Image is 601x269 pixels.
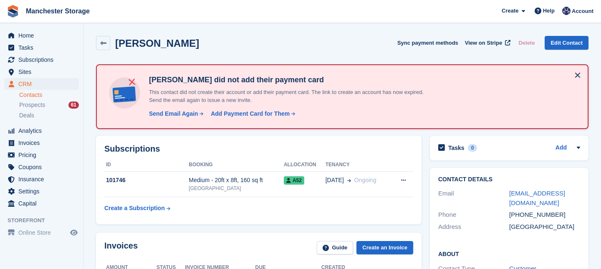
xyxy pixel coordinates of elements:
[104,241,138,255] h2: Invoices
[572,7,593,15] span: Account
[556,143,567,153] a: Add
[4,66,79,78] a: menu
[149,109,198,118] div: Send Email Again
[509,210,580,220] div: [PHONE_NUMBER]
[4,161,79,173] a: menu
[18,78,68,90] span: CRM
[18,149,68,161] span: Pricing
[18,173,68,185] span: Insurance
[4,78,79,90] a: menu
[4,42,79,53] a: menu
[23,4,93,18] a: Manchester Storage
[545,36,588,50] a: Edit Contact
[7,5,19,18] img: stora-icon-8386f47178a22dfd0bd8f6a31ec36ba5ce8667c1dd55bd0f319d3a0aa187defe.svg
[104,204,165,213] div: Create a Subscription
[18,161,68,173] span: Coupons
[18,66,68,78] span: Sites
[4,227,79,239] a: menu
[4,173,79,185] a: menu
[19,101,79,109] a: Prospects 61
[468,144,477,152] div: 0
[438,222,509,232] div: Address
[115,38,199,49] h2: [PERSON_NAME]
[465,39,502,47] span: View on Stripe
[317,241,354,255] a: Guide
[8,216,83,225] span: Storefront
[509,190,565,206] a: [EMAIL_ADDRESS][DOMAIN_NAME]
[354,177,376,183] span: Ongoing
[104,200,170,216] a: Create a Subscription
[4,149,79,161] a: menu
[4,125,79,137] a: menu
[18,198,68,209] span: Capital
[438,249,580,258] h2: About
[104,176,189,185] div: 101746
[104,158,189,172] th: ID
[69,228,79,238] a: Preview store
[543,7,555,15] span: Help
[18,125,68,137] span: Analytics
[438,210,509,220] div: Phone
[19,112,34,119] span: Deals
[104,144,413,154] h2: Subscriptions
[4,198,79,209] a: menu
[462,36,512,50] a: View on Stripe
[284,158,326,172] th: Allocation
[438,189,509,208] div: Email
[18,42,68,53] span: Tasks
[189,158,284,172] th: Booking
[68,102,79,109] div: 61
[438,176,580,183] h2: Contact Details
[4,54,79,66] a: menu
[18,54,68,66] span: Subscriptions
[397,36,458,50] button: Sync payment methods
[19,111,79,120] a: Deals
[18,227,68,239] span: Online Store
[146,75,438,85] h4: [PERSON_NAME] did not add their payment card
[284,176,304,185] span: A52
[18,30,68,41] span: Home
[326,158,391,172] th: Tenancy
[4,185,79,197] a: menu
[448,144,465,152] h2: Tasks
[211,109,290,118] div: Add Payment Card for Them
[502,7,518,15] span: Create
[207,109,296,118] a: Add Payment Card for Them
[107,75,142,111] img: no-card-linked-e7822e413c904bf8b177c4d89f31251c4716f9871600ec3ca5bfc59e148c83f4.svg
[326,176,344,185] span: [DATE]
[509,222,580,232] div: [GEOGRAPHIC_DATA]
[18,137,68,149] span: Invoices
[146,88,438,104] p: This contact did not create their account or add their payment card. The link to create an accoun...
[19,91,79,99] a: Contacts
[356,241,413,255] a: Create an Invoice
[19,101,45,109] span: Prospects
[189,185,284,192] div: [GEOGRAPHIC_DATA]
[4,30,79,41] a: menu
[189,176,284,185] div: Medium - 20ft x 8ft, 160 sq ft
[515,36,538,50] button: Delete
[4,137,79,149] a: menu
[18,185,68,197] span: Settings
